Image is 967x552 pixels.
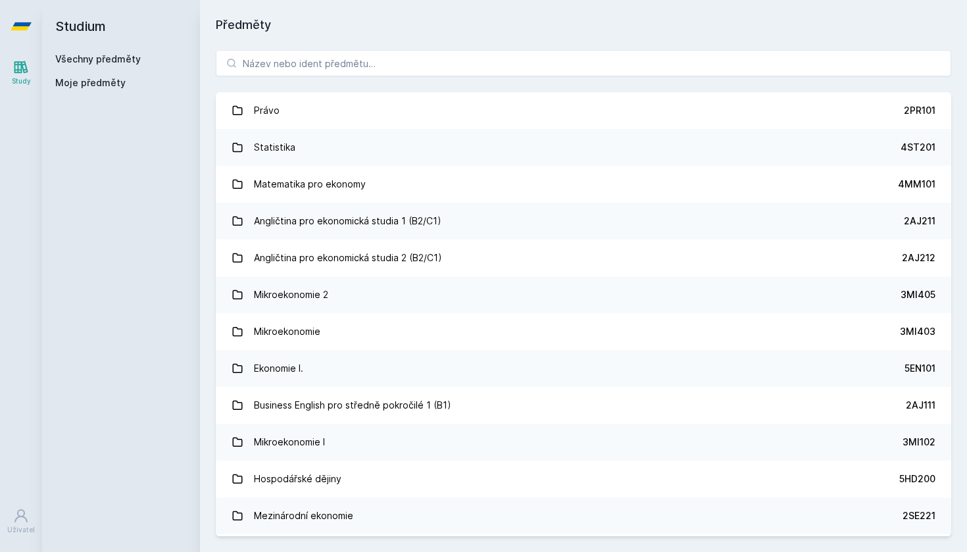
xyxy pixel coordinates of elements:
[254,97,280,124] div: Právo
[254,429,325,455] div: Mikroekonomie I
[903,436,935,449] div: 3MI102
[216,16,951,34] h1: Předměty
[905,362,935,375] div: 5EN101
[900,325,935,338] div: 3MI403
[55,76,126,89] span: Moje předměty
[901,288,935,301] div: 3MI405
[254,392,451,418] div: Business English pro středně pokročilé 1 (B1)
[7,525,35,535] div: Uživatel
[903,509,935,522] div: 2SE221
[254,171,366,197] div: Matematika pro ekonomy
[906,399,935,412] div: 2AJ111
[216,387,951,424] a: Business English pro středně pokročilé 1 (B1) 2AJ111
[216,313,951,350] a: Mikroekonomie 3MI403
[216,239,951,276] a: Angličtina pro ekonomická studia 2 (B2/C1) 2AJ212
[902,251,935,264] div: 2AJ212
[216,497,951,534] a: Mezinárodní ekonomie 2SE221
[904,214,935,228] div: 2AJ211
[216,350,951,387] a: Ekonomie I. 5EN101
[216,461,951,497] a: Hospodářské dějiny 5HD200
[254,245,442,271] div: Angličtina pro ekonomická studia 2 (B2/C1)
[254,466,341,492] div: Hospodářské dějiny
[55,53,141,64] a: Všechny předměty
[904,104,935,117] div: 2PR101
[254,282,328,308] div: Mikroekonomie 2
[901,141,935,154] div: 4ST201
[3,53,39,93] a: Study
[899,472,935,486] div: 5HD200
[216,92,951,129] a: Právo 2PR101
[3,501,39,541] a: Uživatel
[216,129,951,166] a: Statistika 4ST201
[898,178,935,191] div: 4MM101
[216,50,951,76] input: Název nebo ident předmětu…
[254,318,320,345] div: Mikroekonomie
[216,276,951,313] a: Mikroekonomie 2 3MI405
[216,424,951,461] a: Mikroekonomie I 3MI102
[254,208,441,234] div: Angličtina pro ekonomická studia 1 (B2/C1)
[216,203,951,239] a: Angličtina pro ekonomická studia 1 (B2/C1) 2AJ211
[254,503,353,529] div: Mezinárodní ekonomie
[254,134,295,161] div: Statistika
[216,166,951,203] a: Matematika pro ekonomy 4MM101
[12,76,31,86] div: Study
[254,355,303,382] div: Ekonomie I.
